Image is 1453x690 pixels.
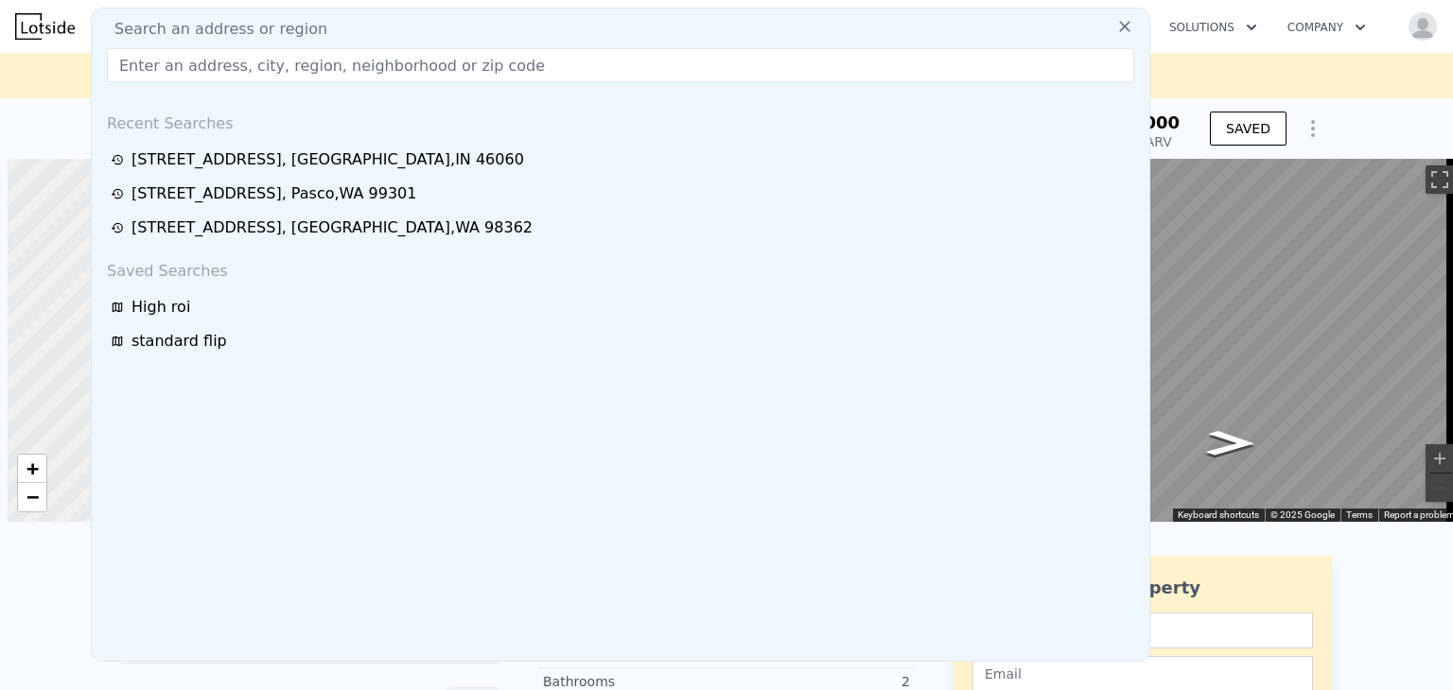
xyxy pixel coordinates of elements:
[1210,112,1287,146] button: SAVED
[131,216,533,239] div: [STREET_ADDRESS] , [GEOGRAPHIC_DATA] , WA 98362
[99,18,327,41] span: Search an address or region
[1346,509,1373,520] a: Terms
[26,457,39,480] span: +
[1294,110,1332,147] button: Show Options
[1272,10,1381,44] button: Company
[131,296,190,319] span: High roi
[18,483,46,511] a: Zoom out
[111,216,1136,239] a: [STREET_ADDRESS], [GEOGRAPHIC_DATA],WA 98362
[131,148,524,171] div: [STREET_ADDRESS] , [GEOGRAPHIC_DATA] , IN 46060
[1185,424,1276,461] path: Go West, Harvester Cir S
[111,296,1136,319] a: High roi
[107,48,1134,82] input: Enter an address, city, region, neighborhood or zip code
[1270,509,1335,520] span: © 2025 Google
[18,455,46,483] a: Zoom in
[1178,509,1259,522] button: Keyboard shortcuts
[26,485,39,509] span: −
[131,330,227,353] span: standard flip
[99,97,1142,143] div: Recent Searches
[111,148,1136,171] a: [STREET_ADDRESS], [GEOGRAPHIC_DATA],IN 46060
[131,182,416,205] div: [STREET_ADDRESS] , Pasco , WA 99301
[1408,11,1438,42] img: avatar
[99,245,1142,290] div: Saved Searches
[111,330,1136,353] a: standard flip
[111,182,1136,205] a: [STREET_ADDRESS], Pasco,WA 99301
[15,13,75,40] img: Lotside
[1154,10,1272,44] button: Solutions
